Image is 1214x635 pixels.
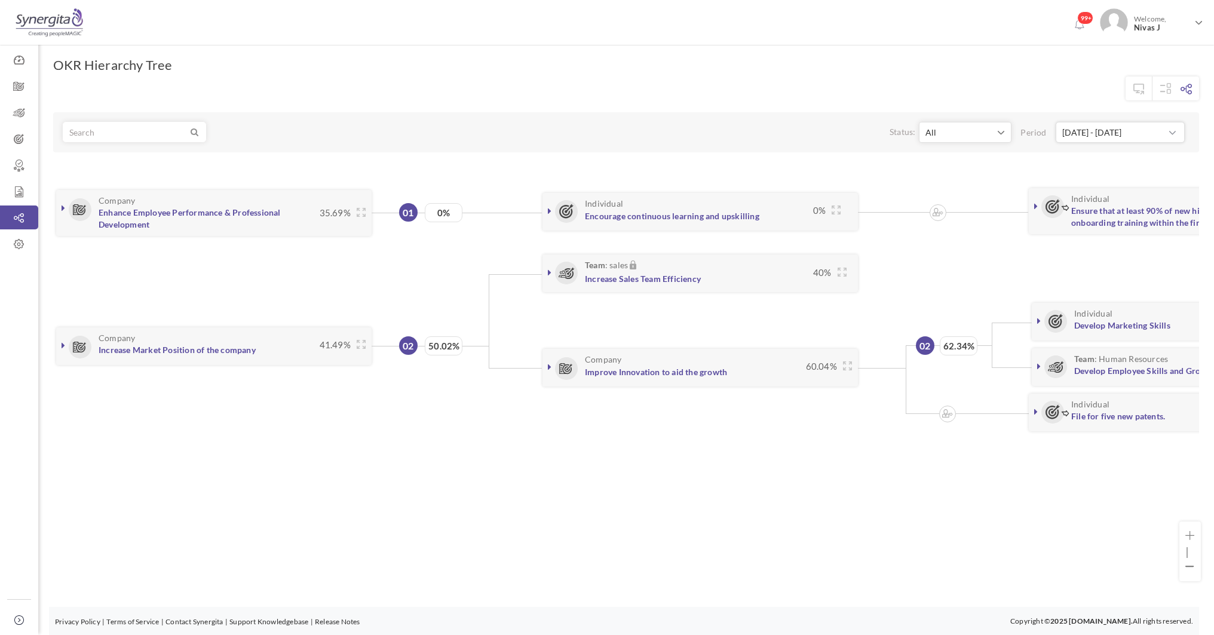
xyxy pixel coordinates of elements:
[1095,4,1208,39] a: Photo Welcome,Nivas J
[916,336,934,355] a: 02
[1071,400,1109,409] span: Individual
[800,360,837,372] span: 60.04%
[399,203,418,222] a: 01
[925,127,996,139] span: All
[890,126,915,138] label: Status:
[225,616,228,628] li: |
[585,274,701,284] a: Increase Sales Team Efficiency
[165,617,223,626] a: Contact Synergita
[403,207,413,219] span: 01
[940,336,977,355] span: 62.34%
[425,203,462,222] span: 0%
[99,333,135,342] span: Company
[1074,309,1112,318] span: Individual
[161,616,164,628] li: |
[1074,354,1095,364] b: Team
[102,616,105,628] li: |
[919,122,1011,143] button: All
[1128,8,1193,38] span: Welcome,
[106,617,159,626] a: Terms of Service
[315,617,360,626] a: Release Notes
[585,260,605,270] b: Team
[1077,11,1093,24] span: 99+
[1074,354,1168,363] span: : Human Resources
[1134,23,1190,32] span: Nivas J
[585,211,759,221] a: Encourage continuous learning and upskilling
[1050,616,1133,625] b: 2025 [DOMAIN_NAME].
[99,345,256,355] a: Increase Market Position of the company
[1071,194,1109,203] span: Individual
[919,340,930,352] span: 02
[807,204,826,216] span: 0%
[314,339,351,351] span: 41.49%
[585,355,621,364] span: Company
[14,8,85,38] img: Logo
[1070,16,1089,35] a: Notifications
[99,196,135,205] span: Company
[425,336,462,355] span: 50.02%
[585,199,623,208] span: Individual
[585,367,727,377] a: Improve Innovation to aid the growth
[1074,320,1170,330] a: Develop Marketing Skills
[1185,545,1194,557] li: |
[229,617,308,626] a: Support Knowledgebase
[53,57,173,73] h1: OKR Hierarchy Tree
[1010,615,1193,627] p: Copyright © All rights reserved.
[403,340,413,352] span: 02
[1071,411,1165,421] a: File for five new patents.
[55,617,100,626] a: Privacy Policy
[314,207,351,219] span: 35.69%
[99,207,281,229] a: Enhance Employee Performance & Professional Development
[807,266,832,278] span: 40%
[933,208,943,216] img: Cascading image
[1100,8,1128,36] img: Photo
[1020,127,1053,139] span: Period
[63,122,189,142] input: Search
[585,260,637,271] span: : sales
[399,336,418,355] a: 02
[311,616,313,628] li: |
[942,409,953,418] img: Cascading image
